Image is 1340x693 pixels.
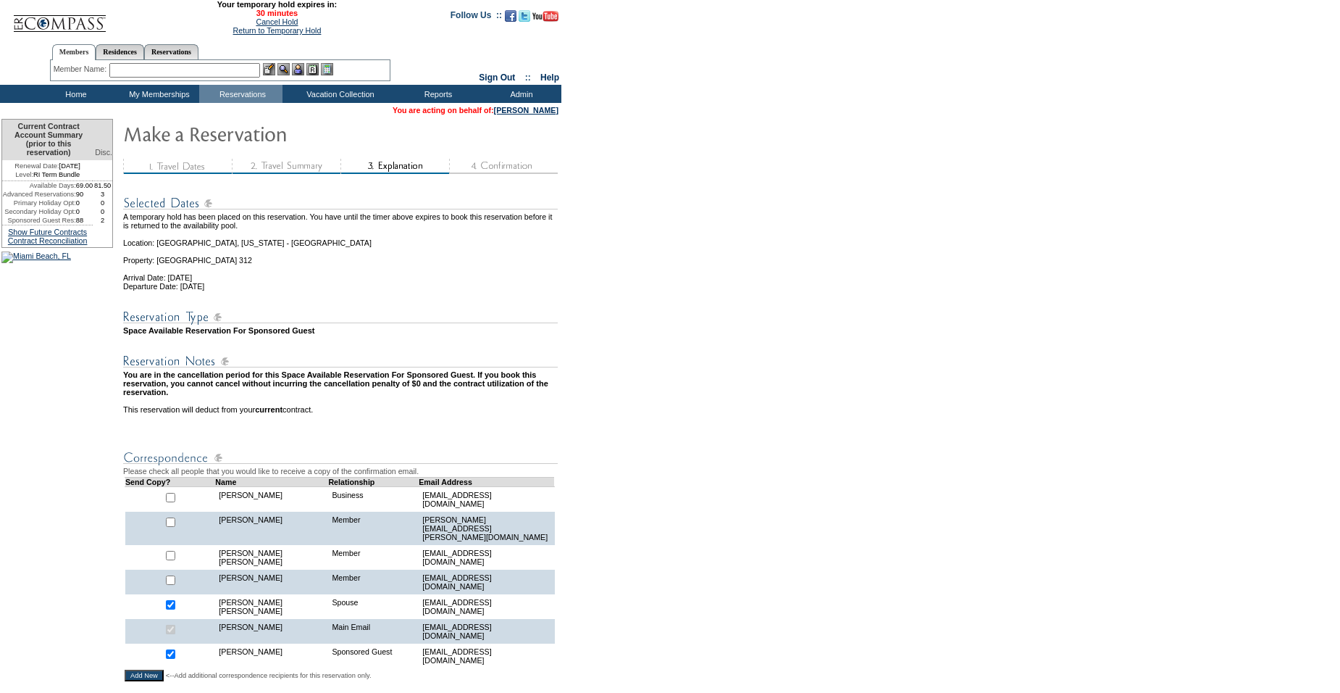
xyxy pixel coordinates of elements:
a: [PERSON_NAME] [494,106,558,115]
td: Spouse [328,594,419,619]
td: [EMAIL_ADDRESS][DOMAIN_NAME] [419,644,554,668]
b: current [255,405,282,414]
td: [DATE] [2,160,93,170]
img: step2_state3.gif [232,159,340,174]
td: [PERSON_NAME] [215,570,328,594]
img: Reservation Dates [123,194,558,212]
img: step1_state3.gif [123,159,232,174]
td: 81.50 [93,181,112,190]
span: Level: [15,170,33,179]
span: <--Add additional correspondence recipients for this reservation only. [166,671,372,680]
td: 69.00 [76,181,93,190]
a: Return to Temporary Hold [233,26,322,35]
td: Home [33,85,116,103]
span: 30 minutes [114,9,440,17]
td: Name [215,477,328,486]
img: Miami Beach, FL [1,252,71,263]
img: Compass Home [12,3,106,33]
td: Current Contract Account Summary (prior to this reservation) [2,120,93,160]
td: [EMAIL_ADDRESS][DOMAIN_NAME] [419,545,554,570]
td: [EMAIL_ADDRESS][DOMAIN_NAME] [419,570,554,594]
td: [EMAIL_ADDRESS][DOMAIN_NAME] [419,594,554,619]
span: Renewal Date: [14,162,59,170]
a: Follow us on Twitter [519,14,530,23]
div: Member Name: [54,63,109,75]
td: [EMAIL_ADDRESS][DOMAIN_NAME] [419,486,554,512]
a: Help [540,72,559,83]
img: Subscribe to our YouTube Channel [532,11,558,22]
a: Contract Reconciliation [8,236,88,245]
td: Relationship [328,477,419,486]
img: Reservation Type [123,308,558,326]
td: Sponsored Guest [328,644,419,668]
img: Impersonate [292,63,304,75]
td: My Memberships [116,85,199,103]
td: Available Days: [2,181,76,190]
input: Add New [125,670,164,681]
img: step4_state1.gif [449,159,558,174]
td: [PERSON_NAME] [215,619,328,644]
a: Reservations [144,44,198,59]
td: Send Copy? [125,477,216,486]
a: Cancel Hold [256,17,298,26]
td: Admin [478,85,561,103]
td: 0 [93,199,112,207]
a: Sign Out [479,72,515,83]
td: 90 [76,190,93,199]
td: RI Term Bundle [2,170,93,181]
img: Reservation Notes [123,352,558,370]
td: 0 [93,207,112,216]
td: 0 [76,207,93,216]
a: Show Future Contracts [8,228,87,236]
a: Subscribe to our YouTube Channel [532,14,558,23]
td: [PERSON_NAME] [PERSON_NAME] [215,545,328,570]
span: Disc. [95,148,112,157]
img: Reservations [306,63,319,75]
td: [PERSON_NAME] [215,486,328,512]
td: Main Email [328,619,419,644]
span: :: [525,72,531,83]
td: Member [328,570,419,594]
td: [PERSON_NAME] [215,512,328,545]
td: Reservations [199,85,282,103]
td: 0 [76,199,93,207]
td: Follow Us :: [451,9,502,26]
img: b_calculator.gif [321,63,333,75]
td: 88 [76,216,93,225]
td: Vacation Collection [282,85,395,103]
td: Sponsored Guest Res: [2,216,76,225]
td: Reports [395,85,478,103]
td: Location: [GEOGRAPHIC_DATA], [US_STATE] - [GEOGRAPHIC_DATA] [123,230,560,247]
td: A temporary hold has been placed on this reservation. You have until the timer above expires to b... [123,212,560,230]
td: You are in the cancellation period for this Space Available Reservation For Sponsored Guest. If y... [123,370,560,397]
td: 2 [93,216,112,225]
td: [PERSON_NAME] [PERSON_NAME] [215,594,328,619]
img: Become our fan on Facebook [505,10,516,22]
td: Departure Date: [DATE] [123,282,560,291]
td: Secondary Holiday Opt: [2,207,76,216]
td: This reservation will deduct from your contract. [123,405,560,414]
td: [PERSON_NAME][EMAIL_ADDRESS][PERSON_NAME][DOMAIN_NAME] [419,512,554,545]
span: Please check all people that you would like to receive a copy of the confirmation email. [123,467,419,476]
img: b_edit.gif [263,63,275,75]
img: step3_state2.gif [340,159,449,174]
td: Arrival Date: [DATE] [123,265,560,282]
td: [PERSON_NAME] [215,644,328,668]
td: [EMAIL_ADDRESS][DOMAIN_NAME] [419,619,554,644]
span: You are acting on behalf of: [393,106,558,115]
a: Become our fan on Facebook [505,14,516,23]
td: Advanced Reservations: [2,190,76,199]
img: Make Reservation [123,119,413,148]
a: Members [52,44,96,60]
td: 3 [93,190,112,199]
img: Follow us on Twitter [519,10,530,22]
img: View [277,63,290,75]
td: Member [328,512,419,545]
td: Space Available Reservation For Sponsored Guest [123,326,560,335]
td: Email Address [419,477,554,486]
td: Business [328,486,419,512]
td: Property: [GEOGRAPHIC_DATA] 312 [123,247,560,265]
td: Primary Holiday Opt: [2,199,76,207]
td: Member [328,545,419,570]
a: Residences [96,44,144,59]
